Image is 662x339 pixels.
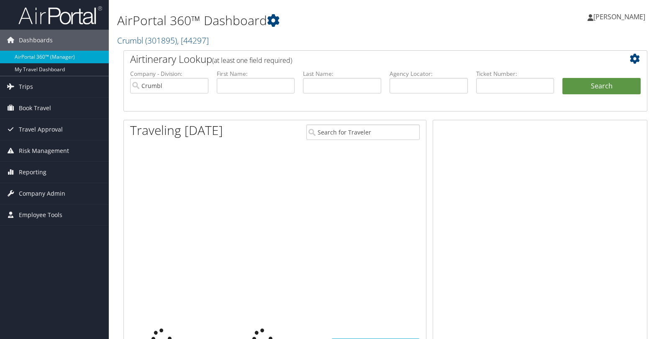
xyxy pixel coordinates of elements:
label: Agency Locator: [390,70,468,78]
span: Employee Tools [19,204,62,225]
a: [PERSON_NAME] [588,4,654,29]
h2: Airtinerary Lookup [130,52,597,66]
span: Trips [19,76,33,97]
span: Risk Management [19,140,69,161]
input: Search for Traveler [306,124,420,140]
span: Company Admin [19,183,65,204]
span: Reporting [19,162,46,183]
span: Travel Approval [19,119,63,140]
img: airportal-logo.png [18,5,102,25]
label: Ticket Number: [476,70,554,78]
span: , [ 44297 ] [177,35,209,46]
h1: Traveling [DATE] [130,122,223,139]
label: Last Name: [303,70,381,78]
label: First Name: [217,70,295,78]
a: Crumbl [117,35,209,46]
button: Search [562,78,641,95]
span: Dashboards [19,30,53,51]
span: [PERSON_NAME] [593,12,645,21]
span: (at least one field required) [212,56,292,65]
h1: AirPortal 360™ Dashboard [117,12,475,29]
span: ( 301895 ) [145,35,177,46]
label: Company - Division: [130,70,208,78]
span: Book Travel [19,98,51,119]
